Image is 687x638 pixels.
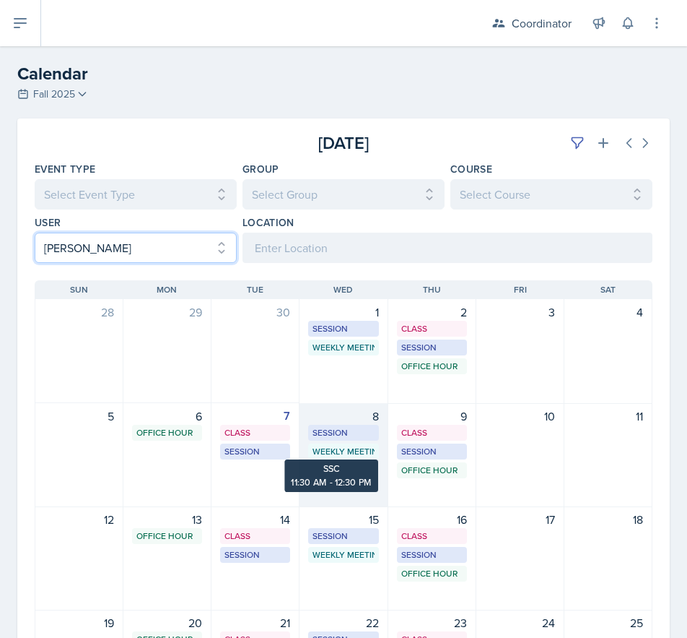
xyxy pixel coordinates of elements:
div: 23 [397,614,467,631]
label: Location [242,215,294,230]
div: 8 [308,408,378,425]
div: 7 [220,408,290,425]
div: Class [401,426,463,439]
h2: Calendar [17,61,670,87]
span: Fall 2025 [33,87,75,102]
div: Weekly Meeting [312,341,374,354]
div: 3 [485,303,555,321]
div: 25 [573,614,643,631]
div: 5 [44,408,114,425]
div: Session [224,445,286,458]
div: 11 [573,408,643,425]
div: 4 [573,303,643,321]
div: [DATE] [240,130,446,156]
div: 22 [308,614,378,631]
span: Tue [247,283,263,296]
div: 20 [132,614,202,631]
div: 2 [397,303,467,321]
div: 17 [485,511,555,528]
div: Session [312,322,374,335]
div: Class [401,322,463,335]
div: Class [224,530,286,543]
div: Session [401,445,463,458]
label: Course [450,162,492,176]
span: Sat [600,283,616,296]
div: 10 [485,408,555,425]
div: Office Hour [136,426,198,439]
div: Session [401,548,463,561]
span: Wed [333,283,353,296]
div: Office Hour [401,464,463,477]
div: 13 [132,511,202,528]
div: Weekly Meeting [312,445,374,458]
div: 28 [44,303,114,321]
span: Fri [514,283,527,296]
div: 1 [308,303,378,321]
div: Office Hour [136,530,198,543]
div: Session [224,548,286,561]
div: 18 [573,511,643,528]
div: Class [401,530,463,543]
div: Session [312,426,374,439]
div: Weekly Meeting [312,548,374,561]
div: Office Hour [401,567,463,580]
div: Coordinator [512,14,572,32]
span: Mon [157,283,177,296]
label: Group [242,162,279,176]
div: 21 [220,614,290,631]
div: Office Hour [401,360,463,373]
div: 16 [397,511,467,528]
div: Class [224,426,286,439]
div: 24 [485,614,555,631]
span: Thu [423,283,441,296]
div: Session [312,530,374,543]
div: 12 [44,511,114,528]
span: Sun [70,283,88,296]
input: Enter Location [242,233,652,263]
div: 15 [308,511,378,528]
div: Session [401,341,463,354]
div: 14 [220,511,290,528]
div: 19 [44,614,114,631]
label: Event Type [35,162,96,176]
label: User [35,215,61,230]
div: 29 [132,303,202,321]
div: 30 [220,303,290,321]
div: 6 [132,408,202,425]
div: 9 [397,408,467,425]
